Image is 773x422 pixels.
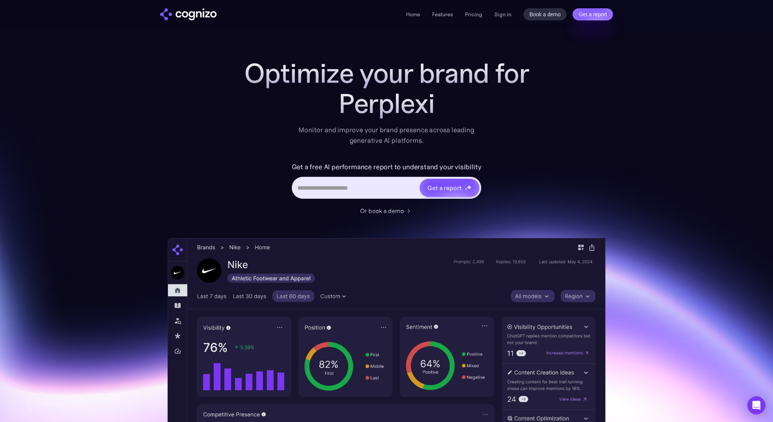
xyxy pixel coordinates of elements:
[747,396,765,414] div: Open Intercom Messenger
[427,183,461,192] div: Get a report
[465,185,466,186] img: star
[432,11,453,18] a: Features
[236,58,537,88] h1: Optimize your brand for
[494,10,511,19] a: Sign in
[292,161,482,173] label: Get a free AI performance report to understand your visibility
[236,88,537,119] div: Perplexi
[524,8,567,20] a: Book a demo
[419,178,480,198] a: Get a reportstarstarstar
[360,206,413,215] a: Or book a demo
[406,11,420,18] a: Home
[465,188,467,190] img: star
[292,161,482,202] form: Hero URL Input Form
[465,11,482,18] a: Pricing
[467,185,471,190] img: star
[573,8,613,20] a: Get a report
[160,8,217,20] img: cognizo logo
[294,125,479,146] div: Monitor and improve your brand presence across leading generative AI platforms.
[360,206,404,215] div: Or book a demo
[160,8,217,20] a: home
